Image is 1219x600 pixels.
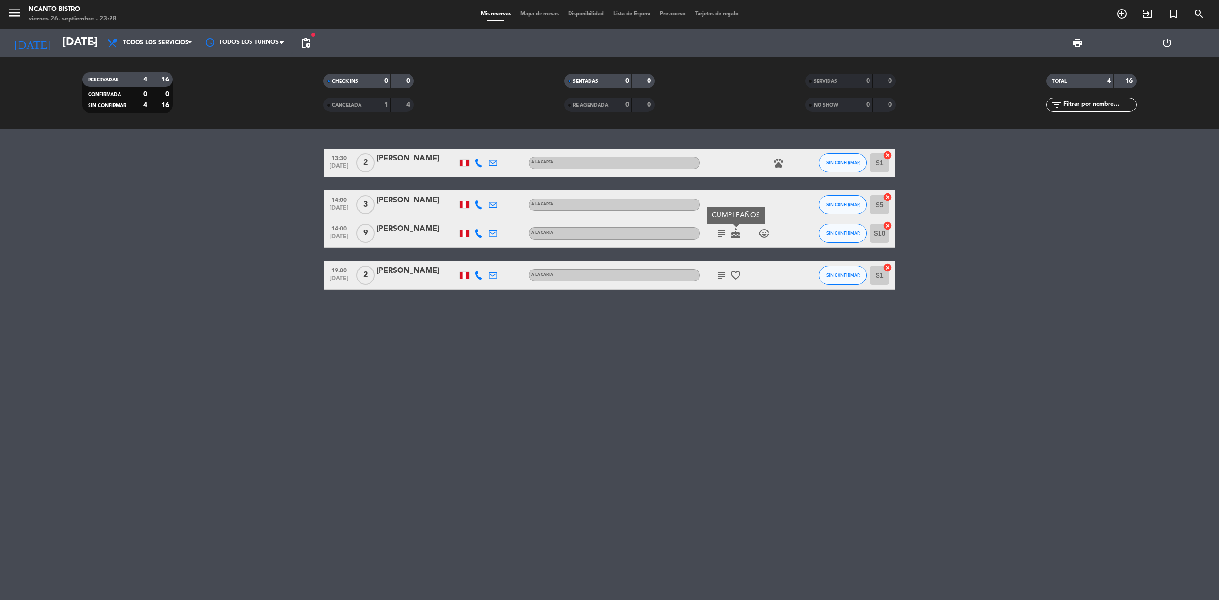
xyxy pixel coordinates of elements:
strong: 0 [866,78,870,84]
span: Lista de Espera [609,11,655,17]
strong: 0 [866,101,870,108]
i: cake [730,228,741,239]
span: 13:30 [327,152,351,163]
input: Filtrar por nombre... [1062,100,1136,110]
span: RE AGENDADA [573,103,608,108]
i: subject [716,228,727,239]
span: Mis reservas [476,11,516,17]
span: 2 [356,266,375,285]
span: SIN CONFIRMAR [826,202,860,207]
div: [PERSON_NAME] [376,265,457,277]
div: Ncanto Bistro [29,5,117,14]
i: cancel [883,150,892,160]
span: CHECK INS [332,79,358,84]
span: Disponibilidad [563,11,609,17]
button: SIN CONFIRMAR [819,266,867,285]
div: CUMPLEAÑOS [707,207,765,224]
i: [DATE] [7,32,58,53]
span: TOTAL [1052,79,1067,84]
span: 14:00 [327,222,351,233]
strong: 0 [165,91,171,98]
span: [DATE] [327,205,351,216]
span: fiber_manual_record [310,32,316,38]
span: CONFIRMADA [88,92,121,97]
button: menu [7,6,21,23]
div: LOG OUT [1122,29,1212,57]
i: cancel [883,221,892,230]
strong: 4 [143,102,147,109]
i: subject [716,270,727,281]
i: add_circle_outline [1116,8,1128,20]
span: A la carta [531,202,553,206]
div: [PERSON_NAME] [376,152,457,165]
i: search [1193,8,1205,20]
span: Mapa de mesas [516,11,563,17]
strong: 0 [647,78,653,84]
div: [PERSON_NAME] [376,194,457,207]
strong: 0 [384,78,388,84]
button: SIN CONFIRMAR [819,224,867,243]
span: [DATE] [327,233,351,244]
strong: 16 [1125,78,1135,84]
span: Todos los servicios [123,40,189,46]
strong: 4 [143,76,147,83]
span: NO SHOW [814,103,838,108]
strong: 0 [143,91,147,98]
strong: 4 [1107,78,1111,84]
span: print [1072,37,1083,49]
div: viernes 26. septiembre - 23:28 [29,14,117,24]
span: 19:00 [327,264,351,275]
i: cancel [883,192,892,202]
strong: 0 [625,78,629,84]
strong: 16 [161,76,171,83]
span: SENTADAS [573,79,598,84]
span: SIN CONFIRMAR [826,230,860,236]
i: child_care [759,228,770,239]
strong: 4 [406,101,412,108]
span: Pre-acceso [655,11,690,17]
span: 9 [356,224,375,243]
strong: 0 [888,78,894,84]
button: SIN CONFIRMAR [819,195,867,214]
strong: 0 [888,101,894,108]
i: pets [773,157,784,169]
span: 2 [356,153,375,172]
i: power_settings_new [1161,37,1173,49]
i: turned_in_not [1168,8,1179,20]
span: A la carta [531,160,553,164]
strong: 16 [161,102,171,109]
span: A la carta [531,273,553,277]
strong: 0 [625,101,629,108]
span: Tarjetas de regalo [690,11,743,17]
i: menu [7,6,21,20]
span: SIN CONFIRMAR [88,103,126,108]
span: pending_actions [300,37,311,49]
span: CANCELADA [332,103,361,108]
i: cancel [883,263,892,272]
span: [DATE] [327,275,351,286]
strong: 0 [406,78,412,84]
span: 3 [356,195,375,214]
button: SIN CONFIRMAR [819,153,867,172]
strong: 1 [384,101,388,108]
span: [DATE] [327,163,351,174]
i: exit_to_app [1142,8,1153,20]
span: SERVIDAS [814,79,837,84]
i: favorite_border [730,270,741,281]
i: filter_list [1051,99,1062,110]
div: [PERSON_NAME] [376,223,457,235]
span: RESERVADAS [88,78,119,82]
span: 14:00 [327,194,351,205]
strong: 0 [647,101,653,108]
span: SIN CONFIRMAR [826,160,860,165]
span: A la carta [531,231,553,235]
i: arrow_drop_down [89,37,100,49]
span: SIN CONFIRMAR [826,272,860,278]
